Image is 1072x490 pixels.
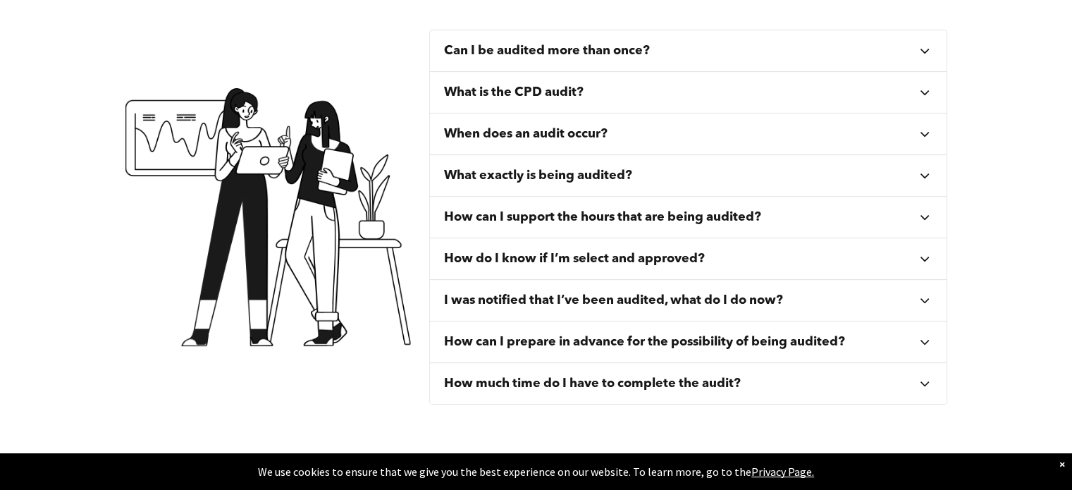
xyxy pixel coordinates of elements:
[444,334,845,350] h3: How can I prepare in advance for the possibility of being audited?
[751,465,814,479] a: Privacy Page.
[444,126,608,142] h3: When does an audit occur?
[1059,457,1065,471] div: Dismiss notification
[444,168,632,183] h3: What exactly is being audited?
[444,376,741,391] h3: How much time do I have to complete the audit?
[125,88,413,345] img: Two women are standing next to each other looking at a laptop.
[444,251,705,267] h3: How do I know if I’m select and approved?
[444,43,650,59] h3: Can I be audited more than once?
[444,293,783,308] h3: I was notified that I’ve been audited, what do I do now?
[444,85,584,100] h3: What is the CPD audit?
[444,209,761,225] h3: How can I support the hours that are being audited?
